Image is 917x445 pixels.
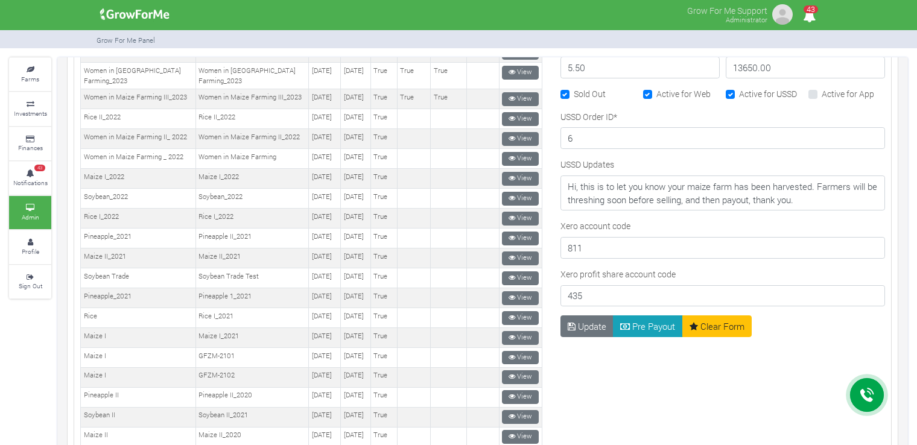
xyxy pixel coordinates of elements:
[560,268,676,280] label: Xero profit share account code
[370,229,397,248] td: True
[309,149,341,169] td: [DATE]
[309,129,341,149] td: [DATE]
[21,75,39,83] small: Farms
[81,89,196,109] td: Women in Maize Farming III_2023
[309,328,341,348] td: [DATE]
[341,268,371,288] td: [DATE]
[370,189,397,209] td: True
[309,387,341,407] td: [DATE]
[97,36,155,45] small: Grow For Me Panel
[502,291,539,305] a: View
[195,288,309,308] td: Pineapple 1_2021
[81,109,196,129] td: Rice II_2022
[81,169,196,189] td: Maize I_2022
[195,229,309,248] td: Pineapple II_2021
[81,328,196,348] td: Maize I
[370,109,397,129] td: True
[502,66,539,80] a: View
[81,129,196,149] td: Women in Maize Farming II_ 2022
[341,407,371,427] td: [DATE]
[341,209,371,229] td: [DATE]
[502,251,539,265] a: View
[9,265,51,298] a: Sign Out
[431,63,466,89] td: True
[574,87,606,100] label: Sold Out
[560,110,617,123] label: USSD Order ID
[502,390,539,404] a: View
[341,367,371,387] td: [DATE]
[13,178,48,187] small: Notifications
[81,63,196,89] td: Women in [GEOGRAPHIC_DATA] Farming_2023
[22,247,39,256] small: Profile
[14,109,47,118] small: Investments
[341,328,371,348] td: [DATE]
[9,230,51,264] a: Profile
[309,268,341,288] td: [DATE]
[22,213,39,221] small: Admin
[502,172,539,186] a: View
[309,308,341,328] td: [DATE]
[341,308,371,328] td: [DATE]
[81,268,196,288] td: Soybean Trade
[502,132,539,146] a: View
[81,288,196,308] td: Pineapple_2021
[370,268,397,288] td: True
[370,387,397,407] td: True
[560,315,614,337] button: Update
[81,367,196,387] td: Maize I
[502,152,539,166] a: View
[81,229,196,248] td: Pineapple_2021
[502,351,539,365] a: View
[560,158,614,171] label: USSD Updates
[195,328,309,348] td: Maize I_2021
[370,407,397,427] td: True
[502,410,539,424] a: View
[195,367,309,387] td: GFZM-2102
[502,271,539,285] a: View
[682,315,752,337] a: Clear Form
[309,169,341,189] td: [DATE]
[798,2,821,30] i: Notifications
[370,288,397,308] td: True
[81,407,196,427] td: Soybean II
[309,248,341,268] td: [DATE]
[341,169,371,189] td: [DATE]
[195,308,309,328] td: Rice I_2021
[195,268,309,288] td: Soybean Trade Test
[560,219,630,232] label: Xero account code
[502,430,539,444] a: View
[739,87,797,100] label: Active for USSD
[502,370,539,384] a: View
[309,209,341,229] td: [DATE]
[370,149,397,169] td: True
[370,328,397,348] td: True
[309,109,341,129] td: [DATE]
[502,92,539,106] a: View
[370,169,397,189] td: True
[309,288,341,308] td: [DATE]
[397,89,431,109] td: True
[309,367,341,387] td: [DATE]
[341,129,371,149] td: [DATE]
[18,144,43,152] small: Finances
[309,348,341,368] td: [DATE]
[195,248,309,268] td: Maize II_2021
[613,315,683,337] button: Pre Payout
[96,2,174,27] img: growforme image
[370,63,397,89] td: True
[502,192,539,206] a: View
[81,387,196,407] td: Pineapple II
[341,387,371,407] td: [DATE]
[9,162,51,195] a: 43 Notifications
[804,5,818,13] span: 43
[502,212,539,226] a: View
[341,288,371,308] td: [DATE]
[195,189,309,209] td: Soybean_2022
[195,407,309,427] td: Soybean II_2021
[195,209,309,229] td: Rice I_2022
[81,348,196,368] td: Maize I
[341,229,371,248] td: [DATE]
[195,149,309,169] td: Women in Maize Farming
[502,331,539,345] a: View
[656,87,711,100] label: Active for Web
